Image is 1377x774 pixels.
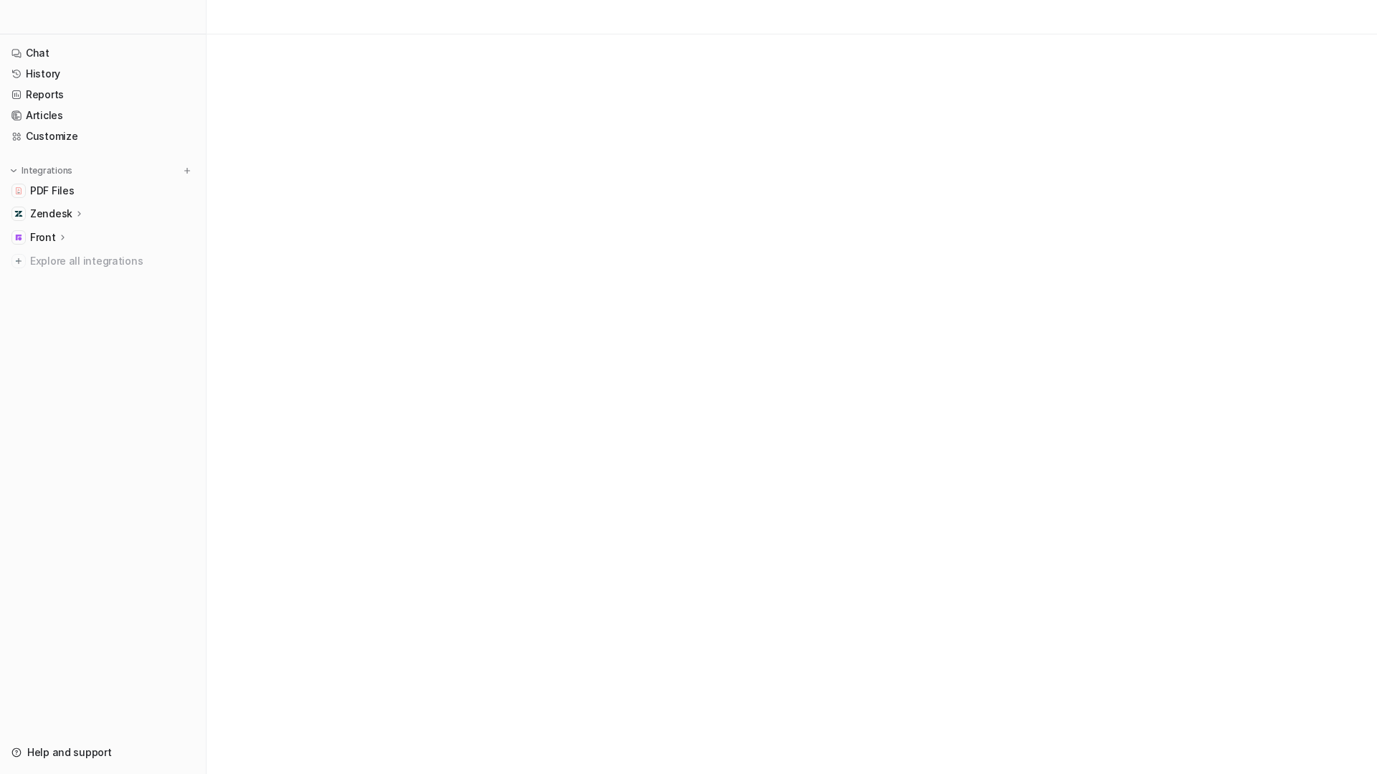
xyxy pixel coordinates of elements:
a: Explore all integrations [6,251,200,271]
img: menu_add.svg [182,166,192,176]
p: Zendesk [30,207,72,221]
img: expand menu [9,166,19,176]
button: Integrations [6,164,77,178]
a: History [6,64,200,84]
p: Integrations [22,165,72,176]
span: Explore all integrations [30,250,194,273]
span: PDF Files [30,184,74,198]
a: Reports [6,85,200,105]
p: Front [30,230,56,245]
a: Articles [6,105,200,126]
a: Chat [6,43,200,63]
a: PDF FilesPDF Files [6,181,200,201]
a: Help and support [6,742,200,763]
img: PDF Files [14,187,23,195]
a: Customize [6,126,200,146]
img: Front [14,233,23,242]
img: Zendesk [14,209,23,218]
img: explore all integrations [11,254,26,268]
